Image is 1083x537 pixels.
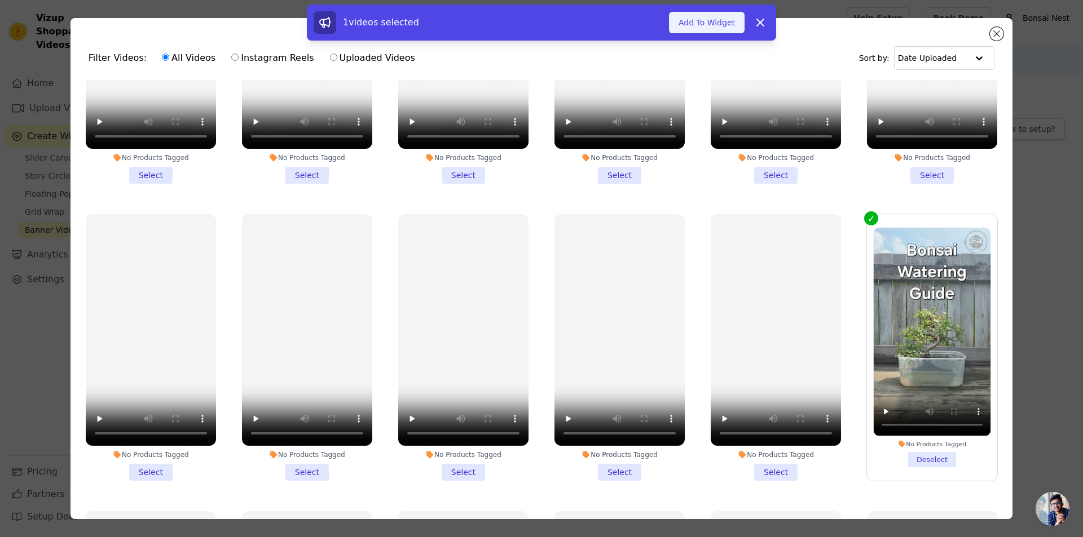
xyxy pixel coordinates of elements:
[859,46,995,70] div: Sort by:
[86,450,216,459] div: No Products Tagged
[669,12,745,33] button: Add To Widget
[867,153,997,162] div: No Products Tagged
[554,153,685,162] div: No Products Tagged
[89,45,421,71] div: Filter Videos:
[554,450,685,459] div: No Products Tagged
[711,450,841,459] div: No Products Tagged
[711,153,841,162] div: No Products Tagged
[398,153,529,162] div: No Products Tagged
[329,51,416,65] label: Uploaded Videos
[242,450,372,459] div: No Products Tagged
[874,440,991,447] div: No Products Tagged
[242,153,372,162] div: No Products Tagged
[161,51,216,65] label: All Videos
[1036,492,1069,526] a: Open chat
[86,153,216,162] div: No Products Tagged
[231,51,314,65] label: Instagram Reels
[398,450,529,459] div: No Products Tagged
[343,17,419,28] span: 1 videos selected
